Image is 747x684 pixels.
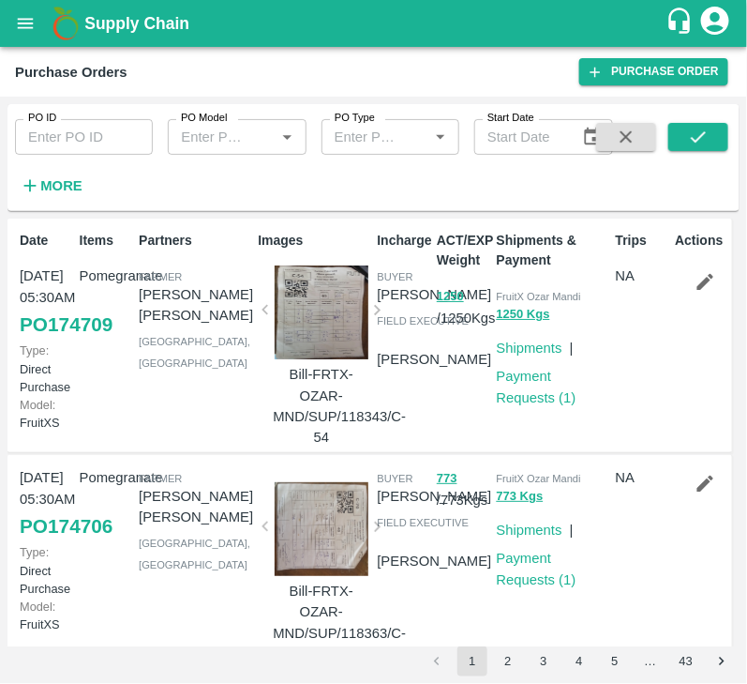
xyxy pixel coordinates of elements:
span: [GEOGRAPHIC_DATA] , [GEOGRAPHIC_DATA] [139,336,250,368]
p: Images [258,231,369,251]
button: 773 [437,468,457,490]
a: Supply Chain [84,10,665,37]
span: Farmer [139,271,182,282]
a: Shipments [497,523,562,538]
button: page 1 [457,646,487,676]
button: 1250 [437,286,464,308]
p: Items [80,231,132,251]
b: Supply Chain [84,14,189,33]
button: open drawer [4,2,47,45]
p: / 773 Kgs [437,467,489,510]
p: Shipments & Payment [497,231,608,270]
span: Type: [20,545,49,559]
span: field executive [377,517,469,528]
p: Actions [675,231,727,251]
img: logo [47,5,84,42]
a: Payment Requests (1) [497,369,576,404]
button: Go to next page [707,646,737,676]
label: PO Type [335,111,375,126]
button: Go to page 4 [564,646,594,676]
a: PO174709 [20,308,112,342]
p: [DATE] 05:30AM [20,266,72,308]
button: Go to page 43 [671,646,701,676]
div: … [635,653,665,671]
p: [PERSON_NAME] [PERSON_NAME] [139,486,253,528]
button: More [15,170,87,202]
div: | [562,512,574,540]
label: Start Date [487,111,534,126]
p: NA [616,467,668,488]
div: account of current user [698,4,732,43]
p: Direct Purchase [20,543,72,598]
button: Go to page 2 [493,646,523,676]
span: [GEOGRAPHIC_DATA] , [GEOGRAPHIC_DATA] [139,538,250,570]
span: Farmer [139,473,182,484]
input: Start Date [474,119,567,155]
span: FruitX Ozar Mandi [497,291,581,302]
p: [PERSON_NAME] [377,284,491,305]
span: Model: [20,398,55,412]
button: Go to page 5 [600,646,630,676]
input: Enter PO ID [15,119,153,155]
button: Go to page 3 [529,646,559,676]
span: Model: [20,600,55,614]
div: Purchase Orders [15,60,127,84]
p: Trips [616,231,668,251]
input: Enter PO Type [327,125,398,149]
p: ACT/EXP Weight [437,231,489,270]
p: Bill-FRTX-OZAR-MND/SUP/118363/C-70 [273,581,369,664]
label: PO ID [28,111,56,126]
p: [PERSON_NAME] [377,551,491,571]
nav: pagination navigation [419,646,740,676]
span: field executive [377,315,469,327]
p: Direct Purchase [20,342,72,396]
a: Purchase Order [579,58,728,85]
p: FruitXS [20,396,72,432]
p: [DATE] 05:30AM [20,467,72,509]
p: [PERSON_NAME] [PERSON_NAME] [139,284,253,327]
strong: More [40,178,82,193]
label: PO Model [181,111,228,126]
button: Choose date [575,119,610,155]
span: Type: [20,343,49,357]
p: FruitXS [20,598,72,633]
span: buyer [377,473,412,484]
p: NA [616,266,668,286]
span: FruitX Ozar Mandi [497,473,581,484]
p: [PERSON_NAME] [377,486,491,507]
p: / 1250 Kgs [437,285,489,328]
button: Open [275,125,299,149]
div: | [562,330,574,358]
button: 773 Kgs [497,486,544,508]
input: Enter PO Model [173,125,245,149]
div: customer-support [665,7,698,40]
p: Date [20,231,72,251]
span: buyer [377,271,412,282]
button: Open [428,125,453,149]
a: Shipments [497,341,562,356]
p: Partners [139,231,250,251]
p: Pomegranate [80,467,132,488]
p: Bill-FRTX-OZAR-MND/SUP/118343/C-54 [273,364,369,448]
button: 1250 Kgs [497,304,550,326]
a: Payment Requests (1) [497,551,576,586]
a: PO174706 [20,509,112,543]
p: Incharge [377,231,429,251]
p: [PERSON_NAME] [377,349,491,370]
p: Pomegranate [80,266,132,286]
